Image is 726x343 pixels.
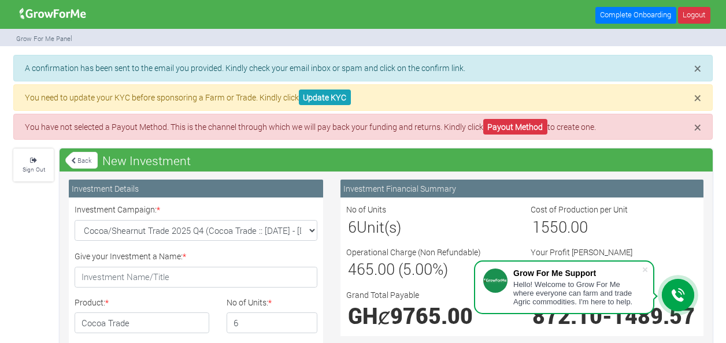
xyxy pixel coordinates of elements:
p: A confirmation has been sent to the email you provided. Kindly check your email inbox or spam and... [25,62,701,74]
img: growforme image [16,2,90,25]
label: No of Units [346,203,386,215]
label: Investment Campaign: [75,203,160,215]
h4: Cocoa Trade [75,312,209,333]
span: 1489.57 [612,301,695,330]
a: Complete Onboarding [595,7,676,24]
p: You have not selected a Payout Method. This is the channel through which we will pay back your fu... [25,121,701,133]
span: × [694,59,701,77]
span: × [694,89,701,106]
label: Product: [75,296,109,308]
button: Close [694,91,701,105]
span: 872.10 [532,301,602,330]
a: Logout [678,7,710,24]
label: Give your Investment a Name: [75,250,186,262]
span: × [694,118,701,136]
div: Hello! Welcome to Grow For Me where everyone can farm and trade Agric commodities. I'm here to help. [513,280,642,306]
h3: Unit(s) [348,218,512,236]
p: You need to update your KYC before sponsoring a Farm or Trade. Kindly click [25,91,701,103]
button: Close [694,62,701,75]
label: Grand Total Payable [346,289,419,301]
span: 1550.00 [532,217,588,237]
a: Sign Out [13,149,54,181]
div: Investment Financial Summary [340,180,703,197]
span: 15.25 [581,259,619,279]
span: New Investment [99,149,194,172]
a: Payout Method [483,119,547,135]
small: Sign Out [23,165,45,173]
span: 6 [348,217,357,237]
label: Cost of Production per Unit [531,203,628,215]
a: Back [65,151,98,170]
label: No of Units: [227,296,272,308]
label: Operational Charge (Non Refundable) [346,246,481,258]
h1: - [532,303,696,329]
div: Grow For Me Support [513,269,642,278]
small: Grow For Me Panel [16,34,72,43]
div: Investment Details [69,180,323,197]
label: Your Profit [PERSON_NAME] [531,246,632,258]
span: 465.00 (5.00%) [348,259,448,279]
input: Investment Name/Title [75,267,317,288]
span: 9765.00 [390,301,473,330]
a: Update KYC [299,90,351,105]
h1: GHȼ [348,303,512,329]
span: 8.93 [532,259,562,279]
button: Close [694,121,701,134]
